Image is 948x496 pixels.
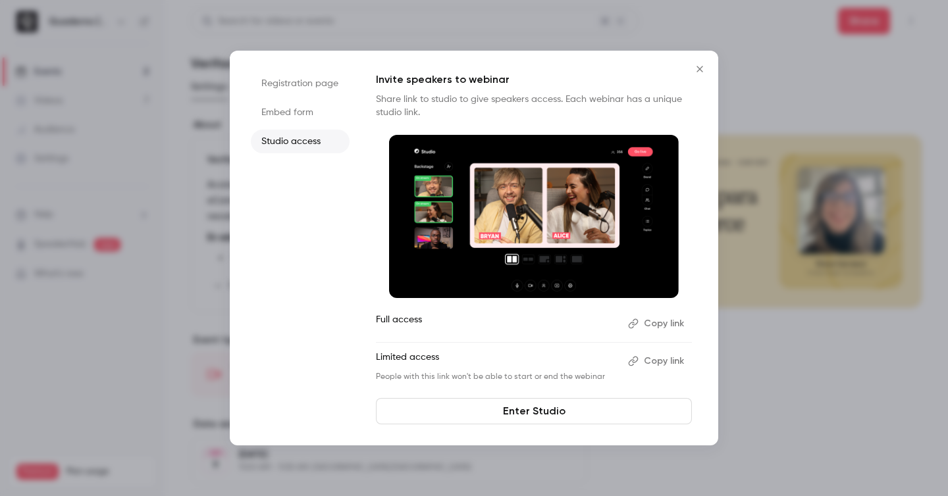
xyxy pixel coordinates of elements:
[376,351,618,372] p: Limited access
[623,313,692,334] button: Copy link
[376,93,692,119] p: Share link to studio to give speakers access. Each webinar has a unique studio link.
[251,72,350,95] li: Registration page
[623,351,692,372] button: Copy link
[687,56,713,82] button: Close
[376,398,692,424] a: Enter Studio
[376,372,618,382] p: People with this link won't be able to start or end the webinar
[251,101,350,124] li: Embed form
[251,130,350,153] li: Studio access
[389,135,679,298] img: Invite speakers to webinar
[376,313,618,334] p: Full access
[376,72,692,87] p: Invite speakers to webinar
